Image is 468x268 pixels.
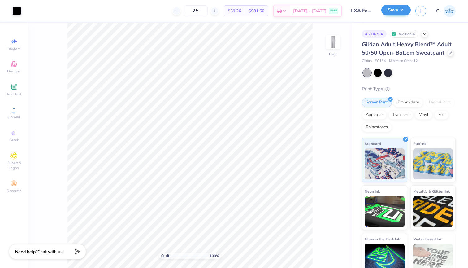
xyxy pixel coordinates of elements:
div: Embroidery [394,98,423,107]
span: # G184 [375,59,386,64]
span: Chat with us. [37,249,63,255]
div: Print Type [362,86,456,93]
img: Standard [365,148,405,179]
img: Gia Lin [444,5,456,17]
span: Upload [8,115,20,120]
input: – – [184,5,208,16]
span: $981.50 [249,8,264,14]
span: Decorate [6,188,21,193]
span: 100 % [210,253,219,259]
span: GL [436,7,442,15]
img: Puff Ink [413,148,453,179]
div: Rhinestones [362,123,392,132]
input: Untitled Design [346,5,377,17]
div: Applique [362,110,387,120]
span: $39.26 [228,8,241,14]
span: Minimum Order: 12 + [389,59,420,64]
a: GL [436,5,456,17]
span: Water based Ink [413,236,442,242]
span: Gildan Adult Heavy Blend™ Adult 50/50 Open-Bottom Sweatpant [362,41,452,56]
img: Metallic & Glitter Ink [413,196,453,227]
span: Metallic & Glitter Ink [413,188,450,195]
span: Standard [365,140,381,147]
div: Back [329,51,337,57]
div: Digital Print [425,98,455,107]
span: Clipart & logos [3,160,25,170]
span: Puff Ink [413,140,426,147]
div: Transfers [388,110,413,120]
div: Revision 4 [390,30,418,38]
button: Save [381,5,411,15]
div: # 500670A [362,30,387,38]
div: Screen Print [362,98,392,107]
span: FREE [330,9,337,13]
span: Neon Ink [365,188,380,195]
img: Neon Ink [365,196,405,227]
span: Designs [7,69,21,74]
span: [DATE] - [DATE] [293,8,327,14]
span: Glow in the Dark Ink [365,236,400,242]
strong: Need help? [15,249,37,255]
img: Back [327,36,339,48]
span: Add Text [6,92,21,97]
span: Greek [9,138,19,143]
div: Vinyl [415,110,432,120]
span: Gildan [362,59,372,64]
span: Image AI [7,46,21,51]
div: Foil [434,110,449,120]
